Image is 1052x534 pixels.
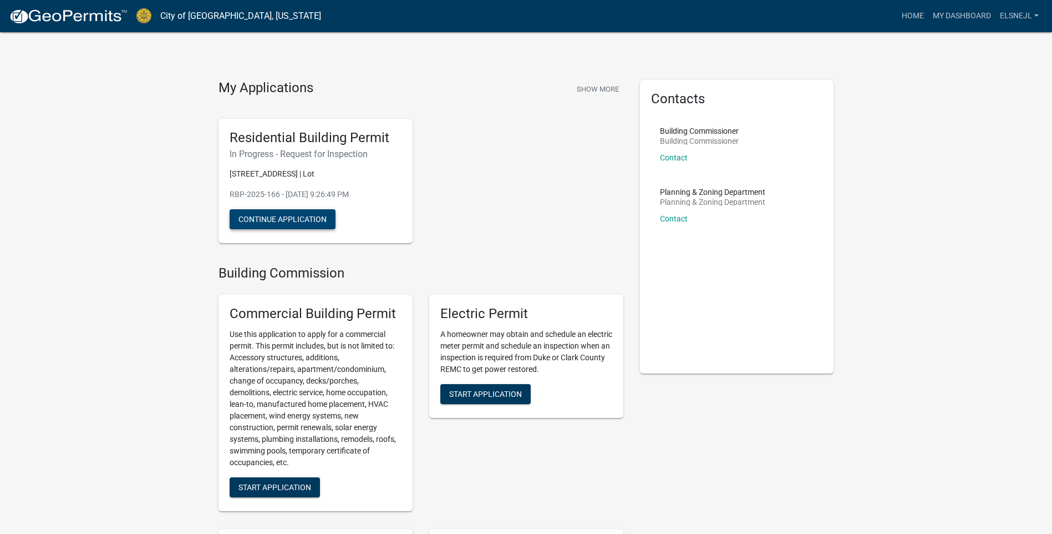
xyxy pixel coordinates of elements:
h6: In Progress - Request for Inspection [230,149,402,159]
p: Building Commissioner [660,137,739,145]
a: Home [897,6,928,27]
h5: Residential Building Permit [230,130,402,146]
p: A homeowner may obtain and schedule an electric meter permit and schedule an inspection when an i... [440,329,612,375]
p: [STREET_ADDRESS] | Lot [230,168,402,180]
p: Planning & Zoning Department [660,188,765,196]
span: Start Application [449,390,522,399]
h5: Electric Permit [440,306,612,322]
a: Contact [660,153,688,162]
a: City of [GEOGRAPHIC_DATA], [US_STATE] [160,7,321,26]
span: Start Application [238,483,311,492]
a: Contact [660,214,688,223]
button: Start Application [230,477,320,497]
button: Continue Application [230,209,336,229]
h5: Commercial Building Permit [230,306,402,322]
button: Start Application [440,384,531,404]
p: RBP-2025-166 - [DATE] 9:26:49 PM [230,189,402,200]
p: Building Commissioner [660,127,739,135]
img: City of Jeffersonville, Indiana [136,8,151,23]
h4: My Applications [218,80,313,97]
p: Use this application to apply for a commercial permit. This permit includes, but is not limited t... [230,329,402,468]
a: elsnejl [995,6,1043,27]
p: Planning & Zoning Department [660,198,765,206]
button: Show More [572,80,623,98]
h4: Building Commission [218,265,623,281]
h5: Contacts [651,91,823,107]
a: My Dashboard [928,6,995,27]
